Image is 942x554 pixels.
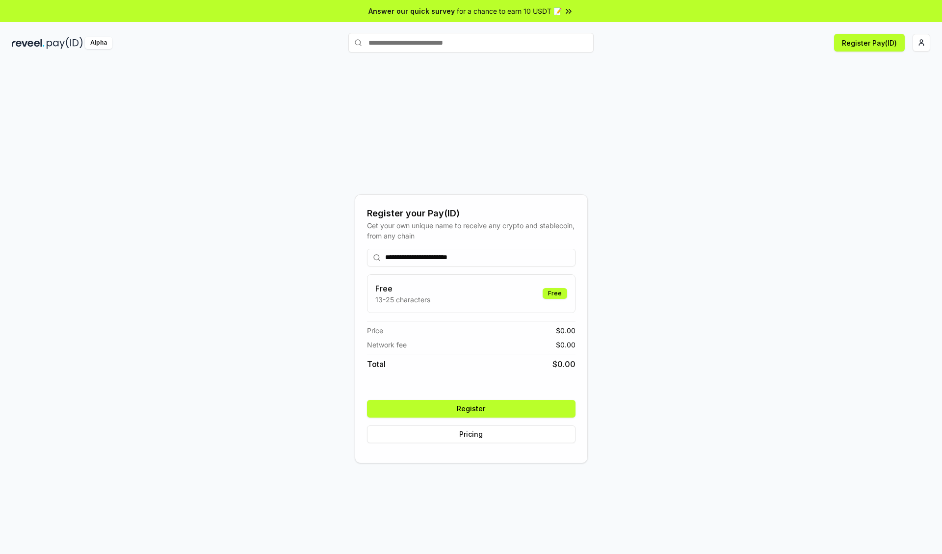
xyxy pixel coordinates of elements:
[834,34,905,52] button: Register Pay(ID)
[367,400,576,418] button: Register
[556,340,576,350] span: $ 0.00
[367,325,383,336] span: Price
[375,294,430,305] p: 13-25 characters
[47,37,83,49] img: pay_id
[457,6,562,16] span: for a chance to earn 10 USDT 📝
[556,325,576,336] span: $ 0.00
[367,358,386,370] span: Total
[85,37,112,49] div: Alpha
[543,288,567,299] div: Free
[375,283,430,294] h3: Free
[367,220,576,241] div: Get your own unique name to receive any crypto and stablecoin, from any chain
[367,425,576,443] button: Pricing
[368,6,455,16] span: Answer our quick survey
[367,207,576,220] div: Register your Pay(ID)
[552,358,576,370] span: $ 0.00
[367,340,407,350] span: Network fee
[12,37,45,49] img: reveel_dark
